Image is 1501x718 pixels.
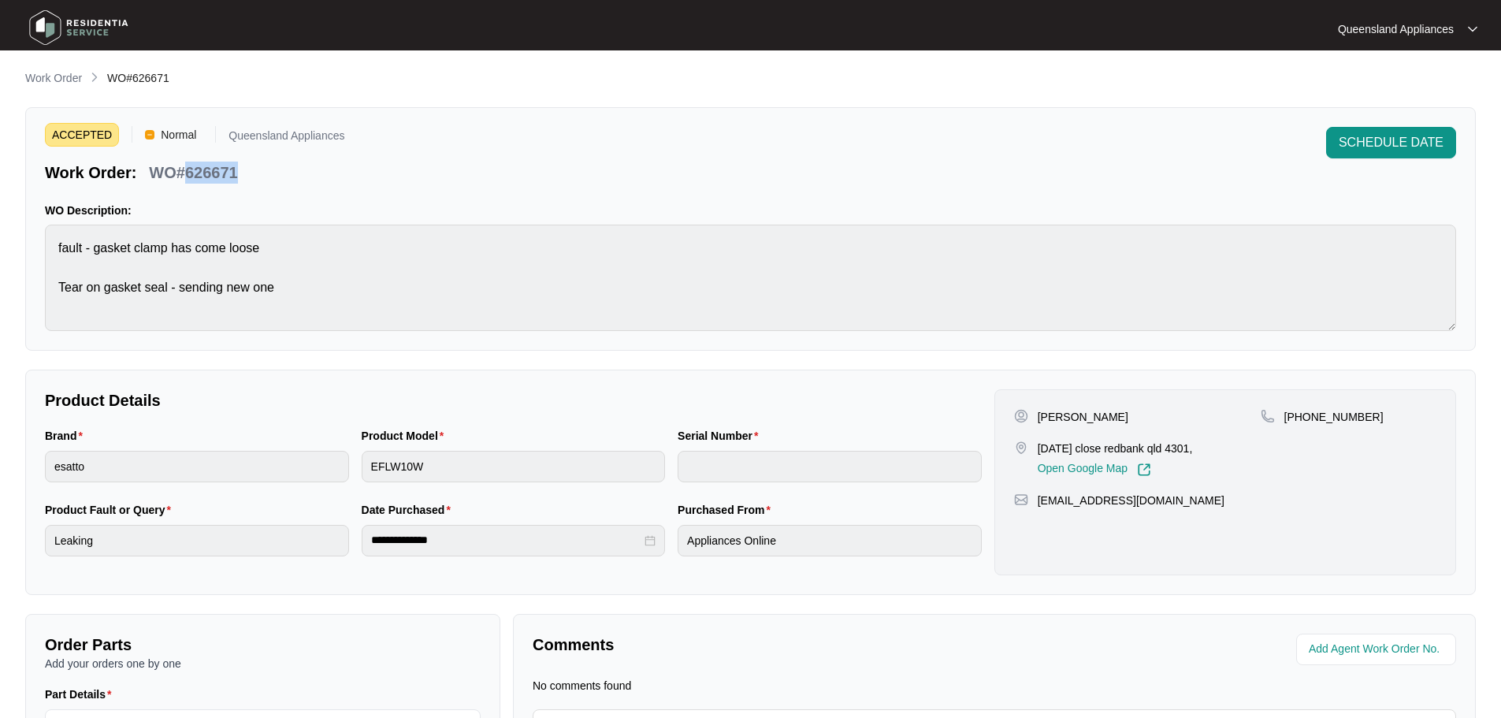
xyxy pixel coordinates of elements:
label: Part Details [45,686,118,702]
p: Comments [533,634,983,656]
span: Normal [154,123,202,147]
img: Vercel Logo [145,130,154,140]
p: Add your orders one by one [45,656,481,671]
p: Work Order: [45,162,136,184]
button: SCHEDULE DATE [1326,127,1456,158]
label: Product Model [362,428,451,444]
label: Serial Number [678,428,764,444]
p: Work Order [25,70,82,86]
input: Product Fault or Query [45,525,349,556]
a: Work Order [22,70,85,87]
input: Brand [45,451,349,482]
p: [DATE] close redbank qld 4301, [1038,441,1193,456]
a: Open Google Map [1038,463,1151,477]
p: WO#626671 [149,162,237,184]
input: Add Agent Work Order No. [1309,640,1447,659]
p: Queensland Appliances [1338,21,1454,37]
p: Order Parts [45,634,481,656]
img: chevron-right [88,71,101,84]
span: WO#626671 [107,72,169,84]
label: Product Fault or Query [45,502,177,518]
label: Brand [45,428,89,444]
span: SCHEDULE DATE [1339,133,1443,152]
p: [PERSON_NAME] [1038,409,1128,425]
input: Serial Number [678,451,982,482]
span: ACCEPTED [45,123,119,147]
p: [PHONE_NUMBER] [1284,409,1384,425]
p: No comments found [533,678,631,694]
p: WO Description: [45,203,1456,218]
p: Product Details [45,389,982,411]
img: map-pin [1261,409,1275,423]
textarea: fault - gasket clamp has come loose Tear on gasket seal - sending new one [45,225,1456,331]
input: Product Model [362,451,666,482]
input: Purchased From [678,525,982,556]
p: Queensland Appliances [228,130,344,147]
img: map-pin [1014,441,1028,455]
p: [EMAIL_ADDRESS][DOMAIN_NAME] [1038,493,1224,508]
label: Purchased From [678,502,777,518]
img: map-pin [1014,493,1028,507]
label: Date Purchased [362,502,457,518]
img: dropdown arrow [1468,25,1477,33]
img: residentia service logo [24,4,134,51]
input: Date Purchased [371,532,642,549]
img: user-pin [1014,409,1028,423]
img: Link-External [1137,463,1151,477]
